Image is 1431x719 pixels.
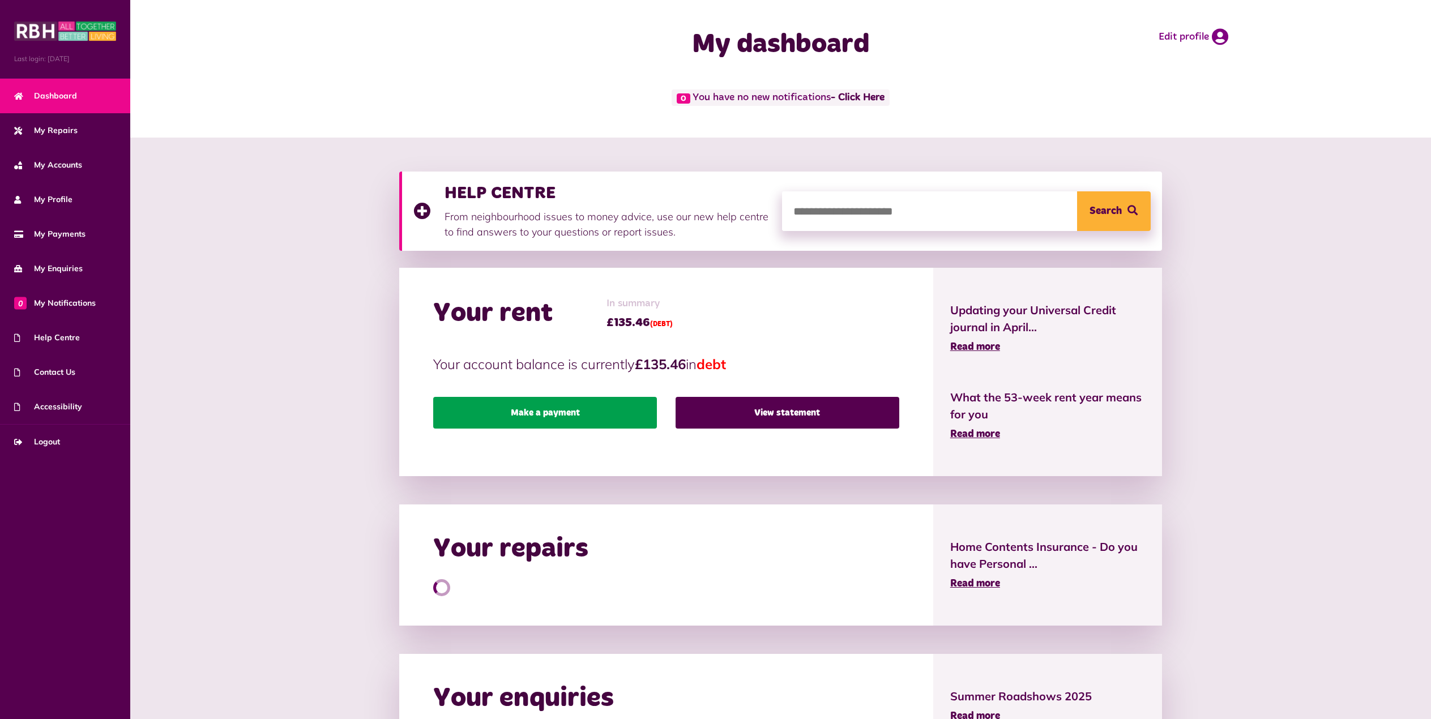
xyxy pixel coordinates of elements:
span: In summary [606,296,673,311]
h3: HELP CENTRE [445,183,771,203]
span: My Payments [14,228,86,240]
span: Last login: [DATE] [14,54,116,64]
span: You have no new notifications [672,89,890,106]
span: (DEBT) [650,321,673,328]
span: Updating your Universal Credit journal in April... [950,302,1145,336]
span: Read more [950,342,1000,352]
span: £135.46 [606,314,673,331]
a: - Click Here [831,93,885,103]
span: Summer Roadshows 2025 [950,688,1145,705]
a: Edit profile [1159,28,1228,45]
h1: My dashboard [554,28,1007,61]
span: Read more [950,429,1000,439]
button: Search [1077,191,1151,231]
span: My Notifications [14,297,96,309]
a: Updating your Universal Credit journal in April... Read more [950,302,1145,355]
span: My Enquiries [14,263,83,275]
h2: Your enquiries [433,682,614,715]
span: Search [1090,191,1122,231]
span: Dashboard [14,90,77,102]
span: My Profile [14,194,72,206]
span: Help Centre [14,332,80,344]
span: Contact Us [14,366,75,378]
p: Your account balance is currently in [433,354,899,374]
a: What the 53-week rent year means for you Read more [950,389,1145,442]
span: 0 [677,93,690,104]
a: Make a payment [433,397,657,429]
a: Home Contents Insurance - Do you have Personal ... Read more [950,538,1145,592]
span: Read more [950,579,1000,589]
span: Accessibility [14,401,82,413]
span: Logout [14,436,60,448]
span: debt [697,356,726,373]
h2: Your rent [433,297,553,330]
span: Home Contents Insurance - Do you have Personal ... [950,538,1145,572]
span: 0 [14,297,27,309]
h2: Your repairs [433,533,588,566]
a: View statement [676,397,899,429]
span: My Repairs [14,125,78,136]
span: My Accounts [14,159,82,171]
span: What the 53-week rent year means for you [950,389,1145,423]
strong: £135.46 [635,356,686,373]
img: MyRBH [14,20,116,42]
p: From neighbourhood issues to money advice, use our new help centre to find answers to your questi... [445,209,771,239]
